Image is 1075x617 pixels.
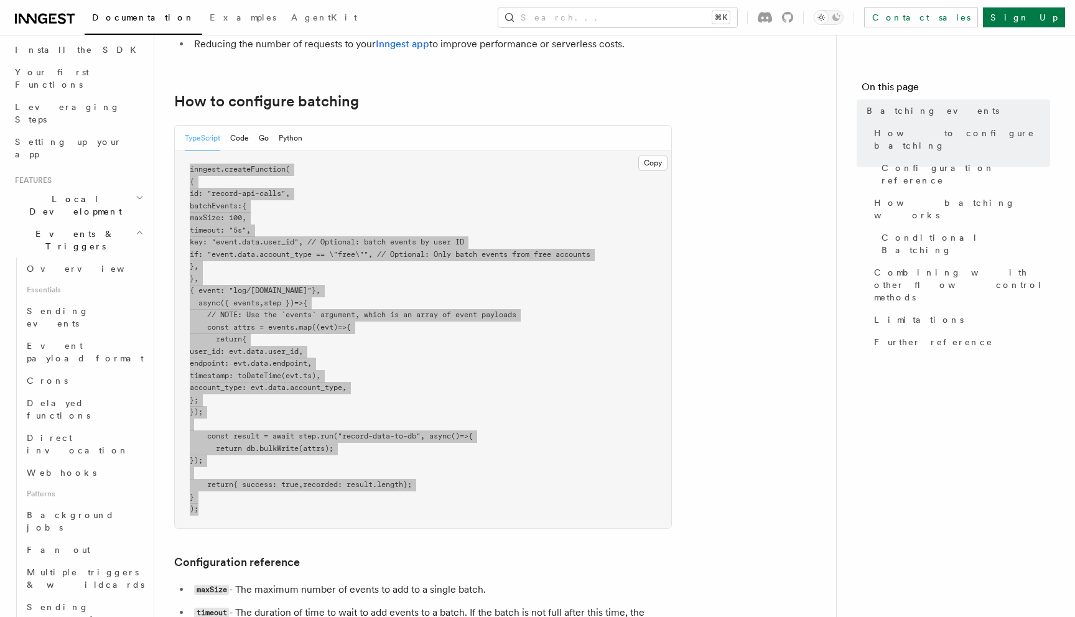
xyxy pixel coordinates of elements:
[233,323,255,332] span: attrs
[22,484,146,504] span: Patterns
[10,96,146,131] a: Leveraging Steps
[220,347,225,356] span: :
[368,250,373,259] span: ,
[185,126,220,151] button: TypeScript
[377,480,403,489] span: length
[303,299,307,307] span: {
[10,131,146,165] a: Setting up your app
[284,4,365,34] a: AgentKit
[376,38,429,50] a: Inngest app
[190,581,672,599] li: - The maximum number of events to add to a single batch.
[22,504,146,539] a: Background jobs
[229,213,242,222] span: 100
[312,286,316,295] span: }
[342,383,347,392] span: ,
[238,202,242,210] span: :
[451,432,460,440] span: ()
[27,567,144,590] span: Multiple triggers & wildcards
[264,347,299,356] span: .user_id
[190,396,198,404] span: };
[874,266,1050,304] span: Combining with other flow control methods
[203,238,207,246] span: :
[10,175,52,185] span: Features
[268,383,286,392] span: data
[92,12,195,22] span: Documentation
[216,444,242,453] span: return
[246,444,255,453] span: db
[229,371,233,380] span: :
[377,250,590,259] span: // Optional: Only batch events from free accounts
[27,468,96,478] span: Webhooks
[712,11,730,24] kbd: ⌘K
[225,359,229,368] span: :
[233,432,259,440] span: result
[10,188,146,223] button: Local Development
[10,193,136,218] span: Local Development
[22,561,146,596] a: Multiple triggers & wildcards
[316,286,320,295] span: ,
[882,231,1050,256] span: Conditional Batching
[312,323,338,332] span: ((evt)
[229,226,246,234] span: "5s"
[316,371,320,380] span: ,
[874,197,1050,221] span: How batching works
[207,323,229,332] span: const
[15,137,122,159] span: Setting up your app
[190,165,220,174] span: inngest
[264,383,268,392] span: .
[874,313,964,326] span: Limitations
[869,308,1050,331] a: Limitations
[307,238,464,246] span: // Optional: batch events by user ID
[190,202,238,210] span: batchEvents
[286,189,290,198] span: ,
[27,376,68,386] span: Crons
[190,286,220,295] span: { event
[299,238,303,246] span: ,
[291,12,357,22] span: AgentKit
[27,433,129,455] span: Direct invocation
[869,192,1050,226] a: How batching works
[194,585,229,595] code: maxSize
[246,226,251,234] span: ,
[210,12,276,22] span: Examples
[869,122,1050,157] a: How to configure batching
[864,7,978,27] a: Contact sales
[85,4,202,35] a: Documentation
[259,323,264,332] span: =
[242,335,246,343] span: {
[10,223,146,257] button: Events & Triggers
[15,45,144,55] span: Install the SDK
[220,299,259,307] span: ({ events
[299,444,333,453] span: (attrs);
[190,383,242,392] span: account_type
[229,286,312,295] span: "log/[DOMAIN_NAME]"
[338,323,347,332] span: =>
[190,35,672,53] li: Reducing the number of requests to your to improve performance or serverless costs.
[194,274,198,283] span: ,
[814,10,844,25] button: Toggle dark mode
[246,347,264,356] span: data
[233,480,272,489] span: { success
[216,335,242,343] span: return
[190,189,198,198] span: id
[255,444,299,453] span: .bulkWrite
[264,432,268,440] span: =
[242,202,246,210] span: {
[207,310,516,319] span: // NOTE: Use the `events` argument, which is an array of event payloads
[983,7,1065,27] a: Sign Up
[22,335,146,369] a: Event payload format
[373,480,377,489] span: .
[286,165,290,174] span: (
[207,189,286,198] span: "record-api-calls"
[251,383,264,392] span: evt
[198,299,220,307] span: async
[10,61,146,96] a: Your first Functions
[22,392,146,427] a: Delayed functions
[303,480,338,489] span: recorded
[251,359,268,368] span: data
[220,213,225,222] span: :
[207,480,233,489] span: return
[229,347,242,356] span: evt
[15,102,120,124] span: Leveraging Steps
[15,67,89,90] span: Your first Functions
